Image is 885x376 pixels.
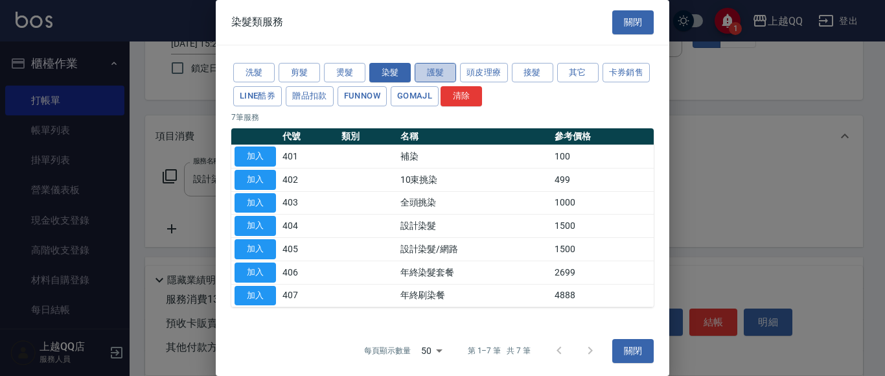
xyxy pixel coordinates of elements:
button: 加入 [235,286,276,306]
th: 代號 [279,128,338,145]
td: 4888 [551,284,654,307]
button: LINE酷券 [233,86,282,106]
div: 50 [416,333,447,368]
button: 關閉 [612,10,654,34]
button: 護髮 [415,63,456,83]
td: 1500 [551,238,654,261]
td: 補染 [397,145,552,169]
button: 其它 [557,63,599,83]
button: 接髮 [512,63,553,83]
button: 清除 [441,86,482,106]
td: 年終染髮套餐 [397,261,552,284]
button: 關閉 [612,339,654,363]
td: 401 [279,145,338,169]
td: 年終刷染餐 [397,284,552,307]
span: 染髮類服務 [231,16,283,29]
button: 燙髮 [324,63,365,83]
td: 402 [279,168,338,191]
button: 染髮 [369,63,411,83]
button: 加入 [235,263,276,283]
button: 贈品扣款 [286,86,334,106]
button: 加入 [235,170,276,190]
td: 404 [279,215,338,238]
p: 第 1–7 筆 共 7 筆 [468,345,531,357]
button: GOMAJL [391,86,439,106]
th: 類別 [338,128,397,145]
p: 7 筆服務 [231,112,654,123]
td: 406 [279,261,338,284]
button: 洗髮 [233,63,275,83]
th: 參考價格 [551,128,654,145]
td: 407 [279,284,338,307]
td: 設計染髮 [397,215,552,238]
td: 100 [551,145,654,169]
td: 1000 [551,191,654,215]
td: 499 [551,168,654,191]
td: 設計染髮/網路 [397,238,552,261]
button: 加入 [235,216,276,236]
button: 卡券銷售 [603,63,650,83]
p: 每頁顯示數量 [364,345,411,357]
button: 剪髮 [279,63,320,83]
td: 全頭挑染 [397,191,552,215]
td: 1500 [551,215,654,238]
button: FUNNOW [338,86,387,106]
button: 頭皮理療 [460,63,508,83]
th: 名稱 [397,128,552,145]
button: 加入 [235,147,276,167]
td: 403 [279,191,338,215]
td: 405 [279,238,338,261]
td: 2699 [551,261,654,284]
button: 加入 [235,239,276,259]
td: 10束挑染 [397,168,552,191]
button: 加入 [235,193,276,213]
